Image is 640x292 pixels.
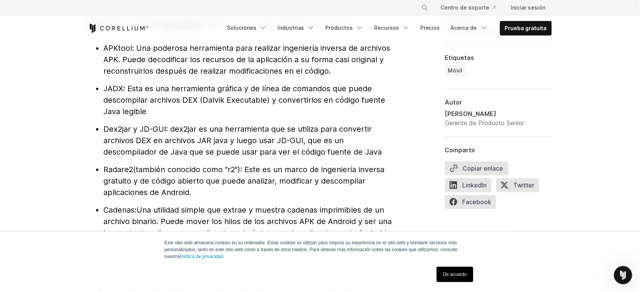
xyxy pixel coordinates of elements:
button: Buscar [418,1,432,15]
font: Soluciones [227,24,256,32]
div: Etiquetas [445,54,552,61]
span: Radare2 [103,165,133,174]
a: Iniciar sesión [505,1,552,15]
span: Una utilidad simple que extrae y muestra cadenas imprimibles de un archivo binario. Puede mover l... [103,205,392,237]
span: JADX [103,84,123,93]
font: Facebook [463,197,492,206]
a: De acuerdo [437,267,473,282]
div: Menú de navegación [412,1,552,15]
a: Facebook [445,195,501,212]
a: Precios [416,21,445,35]
a: LinkedIn [445,178,496,195]
a: Política de privacidad. [180,254,224,259]
a: Prueba gratuita [500,21,552,35]
a: Móvil [445,65,466,77]
div: [PERSON_NAME] [445,109,524,118]
font: LinkedIn [463,181,487,190]
button: Copiar enlace [445,161,508,175]
span: (también conocido como "r2"): Este es un marco de ingeniería inversa gratuito y de código abierto... [103,165,384,197]
font: Twitter [514,181,535,190]
a: Inicio de Corellium [88,24,149,33]
a: Twitter [496,178,544,195]
div: Compartir [445,146,552,154]
div: Autor [445,98,552,106]
span: : Una poderosa herramienta para realizar ingeniería inversa de archivos APK. Puede decodificar lo... [103,44,390,76]
font: Industrias [278,24,304,32]
font: Productos [325,24,353,32]
font: Recursos [374,24,399,32]
p: Este sitio web almacena cookies en su ordenador. Estas cookies se utilizan para mejorar su experi... [164,239,476,260]
span: Dex2jar y JD-GUI: [103,124,168,134]
div: Gerente de Producto Senior [445,118,524,127]
span: Móvil [448,67,463,74]
iframe: Intercom live chat [614,266,632,284]
span: dex2jar es una herramienta que se utiliza para convertir archivos DEX en archivos JAR java y lueg... [103,124,382,156]
span: Cadenas: [103,205,137,215]
div: Menú de navegación [222,21,552,35]
font: Acerca de [451,24,477,32]
span: APKtool [103,44,132,53]
font: Centro de soporte [441,4,490,11]
span: : Esta es una herramienta gráfica y de línea de comandos que puede descompilar archivos DEX (Dalv... [103,84,385,116]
